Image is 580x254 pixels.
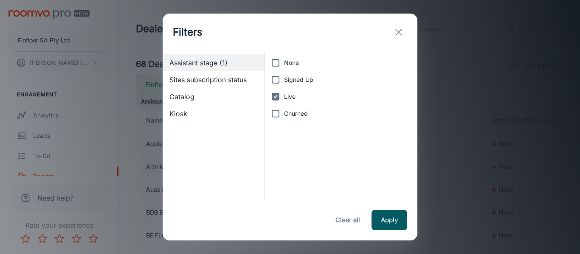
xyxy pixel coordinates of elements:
[284,92,296,101] span: Live
[163,54,265,71] div: Assistant stage (1)
[163,105,265,122] div: Kiosk
[173,25,203,40] h1: Filters
[372,210,407,230] button: Apply
[284,58,299,67] span: None
[284,75,313,84] span: Signed Up
[169,109,258,119] span: Kiosk
[169,58,258,68] span: Assistant stage (1)
[331,210,365,230] button: Clear all
[284,109,308,118] span: Churned
[163,88,265,105] div: Catalog
[169,92,258,102] span: Catalog
[169,75,258,85] span: Sites subscription status
[390,24,407,41] button: exit
[163,71,265,88] div: Sites subscription status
